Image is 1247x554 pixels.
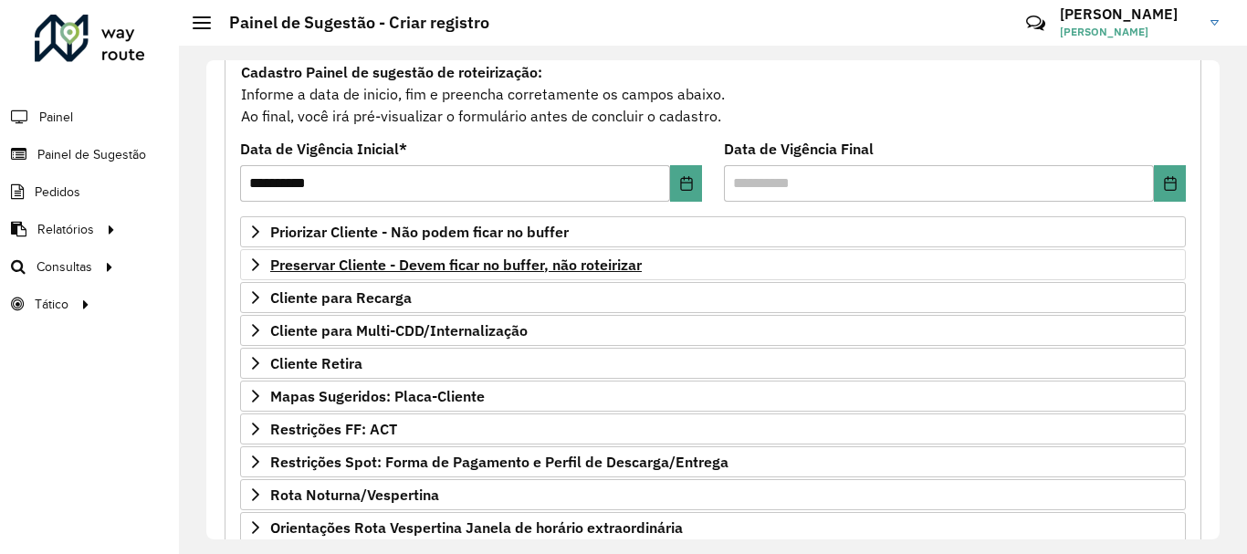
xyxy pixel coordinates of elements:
label: Data de Vigência Final [724,138,874,160]
a: Cliente para Recarga [240,282,1186,313]
a: Preservar Cliente - Devem ficar no buffer, não roteirizar [240,249,1186,280]
button: Choose Date [670,165,702,202]
strong: Cadastro Painel de sugestão de roteirização: [241,63,542,81]
span: Orientações Rota Vespertina Janela de horário extraordinária [270,520,683,535]
a: Contato Rápido [1016,4,1055,43]
span: Consultas [37,257,92,277]
a: Cliente Retira [240,348,1186,379]
span: Rota Noturna/Vespertina [270,487,439,502]
a: Cliente para Multi-CDD/Internalização [240,315,1186,346]
span: Cliente Retira [270,356,362,371]
span: Restrições FF: ACT [270,422,397,436]
span: Priorizar Cliente - Não podem ficar no buffer [270,225,569,239]
div: Informe a data de inicio, fim e preencha corretamente os campos abaixo. Ao final, você irá pré-vi... [240,60,1186,128]
h2: Painel de Sugestão - Criar registro [211,13,489,33]
a: Priorizar Cliente - Não podem ficar no buffer [240,216,1186,247]
span: Pedidos [35,183,80,202]
span: Cliente para Multi-CDD/Internalização [270,323,528,338]
span: Cliente para Recarga [270,290,412,305]
span: Painel [39,108,73,127]
button: Choose Date [1154,165,1186,202]
span: [PERSON_NAME] [1060,24,1197,40]
a: Restrições FF: ACT [240,413,1186,444]
span: Restrições Spot: Forma de Pagamento e Perfil de Descarga/Entrega [270,455,728,469]
span: Mapas Sugeridos: Placa-Cliente [270,389,485,403]
span: Tático [35,295,68,314]
a: Mapas Sugeridos: Placa-Cliente [240,381,1186,412]
span: Painel de Sugestão [37,145,146,164]
a: Restrições Spot: Forma de Pagamento e Perfil de Descarga/Entrega [240,446,1186,477]
a: Orientações Rota Vespertina Janela de horário extraordinária [240,512,1186,543]
h3: [PERSON_NAME] [1060,5,1197,23]
span: Preservar Cliente - Devem ficar no buffer, não roteirizar [270,257,642,272]
span: Relatórios [37,220,94,239]
label: Data de Vigência Inicial [240,138,407,160]
a: Rota Noturna/Vespertina [240,479,1186,510]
